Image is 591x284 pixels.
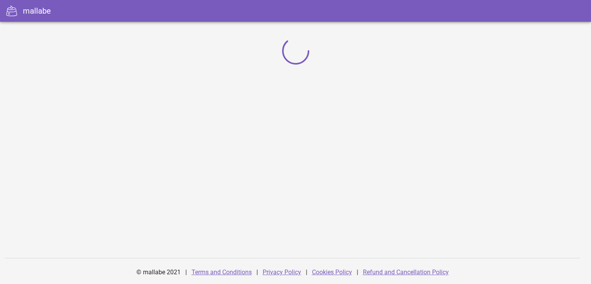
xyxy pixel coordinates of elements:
[363,268,449,276] a: Refund and Cancellation Policy
[256,263,258,282] div: |
[263,268,301,276] a: Privacy Policy
[306,263,307,282] div: |
[192,268,252,276] a: Terms and Conditions
[132,263,185,282] div: © mallabe 2021
[185,263,187,282] div: |
[23,5,51,17] div: mallabe
[312,268,352,276] a: Cookies Policy
[357,263,358,282] div: |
